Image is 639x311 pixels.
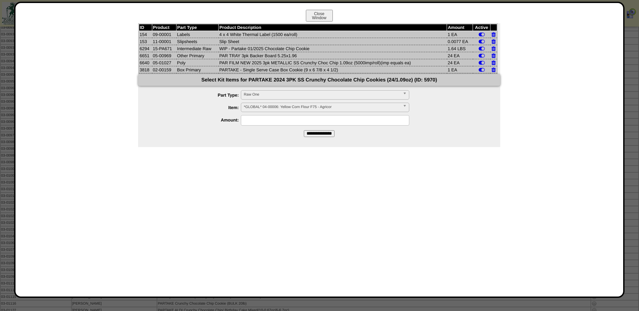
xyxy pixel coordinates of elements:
td: PARTAKE - Single Serve Case Box Cookie (9 x 6 7/8 x 4 1/2) [219,66,447,73]
label: Item: [152,105,241,110]
td: Poly [177,59,219,66]
th: Active [473,24,490,31]
td: 02-00159 [152,66,177,73]
td: 154 [139,31,152,38]
label: Amount: [152,117,241,123]
td: 24 EA [447,52,473,59]
td: Intermediate Raw [177,45,219,52]
td: Other Primary [177,52,219,59]
td: 1 EA [447,31,473,38]
td: Labels [177,31,219,38]
span: *GLOBAL* 04-00006: Yellow Corn Flour F75 - Agricor [244,103,400,111]
td: Slip Sheet [219,38,447,45]
td: 09-00001 [152,31,177,38]
a: CloseWindow [305,15,333,20]
th: Part Type [177,24,219,31]
th: Product Description [219,24,447,31]
td: PAR FILM NEW 2025 3pk METALLIC SS Crunchy Choc Chip 1.09oz (5000imp/roll)(imp equals ea) [219,59,447,66]
div: Select Kit Items for PARTAKE 2024 3PK SS Crunchy Chocolate Chip Cookies (24/1.09oz) (ID: 5970) [138,74,500,86]
th: Amount [447,24,473,31]
td: 0.0077 EA [447,38,473,45]
td: 24 EA [447,59,473,66]
td: PAR TRAY 3pk Backer Board 5.25x1.96 [219,52,447,59]
td: 05-01027 [152,59,177,66]
td: 4 x 4 White Thermal Label (1500 ea/roll) [219,31,447,38]
td: Box Primary [177,66,219,73]
td: 15-PA671 [152,45,177,52]
button: CloseWindow [306,10,333,22]
td: 6294 [139,45,152,52]
td: WIP - Partake 01/2025 Chocolate Chip Cookie [219,45,447,52]
td: 11-00001 [152,38,177,45]
td: 05-00969 [152,52,177,59]
td: 1.64 LBS [447,45,473,52]
th: Product [152,24,177,31]
td: 3818 [139,66,152,73]
td: 6640 [139,59,152,66]
label: Part Type: [152,93,241,98]
td: 1 EA [447,66,473,73]
span: Raw One [244,91,400,99]
td: 153 [139,38,152,45]
td: 6651 [139,52,152,59]
td: Slipsheets [177,38,219,45]
th: ID [139,24,152,31]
